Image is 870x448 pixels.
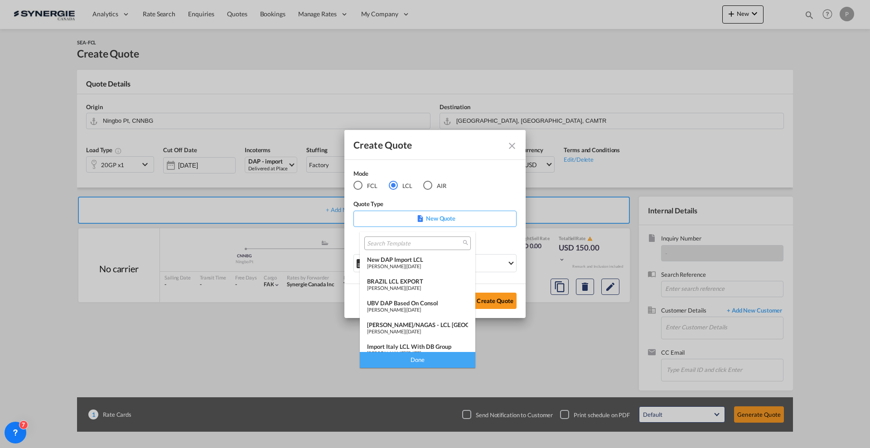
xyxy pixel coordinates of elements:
[367,263,468,269] div: |
[406,263,421,269] span: [DATE]
[406,307,421,313] span: [DATE]
[360,352,475,368] div: Done
[367,307,468,313] div: |
[367,240,461,248] input: Search Template
[462,239,469,246] md-icon: icon-magnify
[367,350,405,356] span: [PERSON_NAME]
[367,285,468,291] div: |
[367,256,468,263] div: New DAP Import LCL
[367,285,405,291] span: [PERSON_NAME]
[367,263,405,269] span: [PERSON_NAME]
[367,307,405,313] span: [PERSON_NAME]
[367,321,468,328] div: [PERSON_NAME]/NAGAS - LCL [GEOGRAPHIC_DATA]
[367,299,468,307] div: UBV DAP based on Consol
[367,343,468,350] div: Import italy LCL with DB Group
[406,350,421,356] span: [DATE]
[367,278,468,285] div: BRAZIL LCL EXPORT
[406,328,421,334] span: [DATE]
[367,328,405,334] span: [PERSON_NAME]
[367,328,468,334] div: |
[367,350,468,356] div: |
[406,285,421,291] span: [DATE]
